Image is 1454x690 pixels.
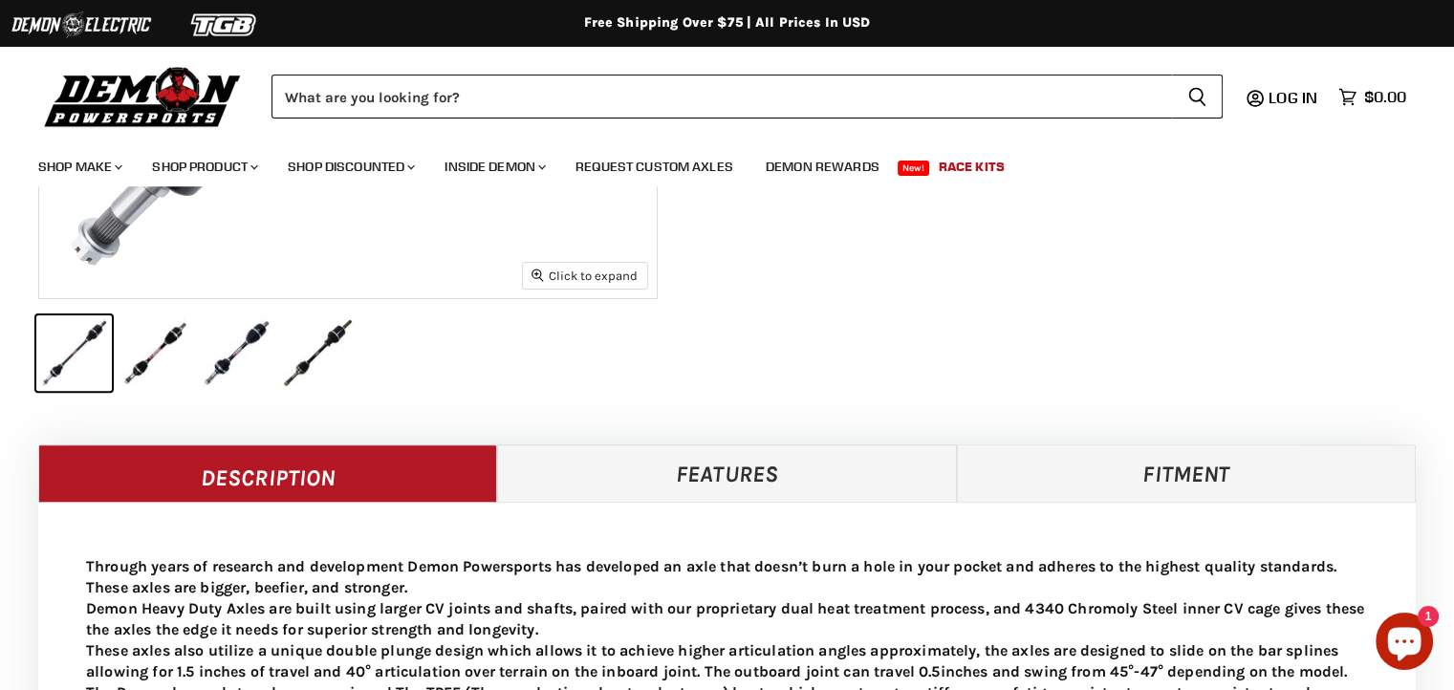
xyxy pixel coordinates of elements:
a: Description [38,444,497,502]
a: Fitment [957,444,1416,502]
a: Shop Make [24,147,134,186]
button: Click to expand [523,263,647,289]
a: Shop Product [138,147,270,186]
button: IMAGE thumbnail [118,315,193,391]
button: Search [1172,75,1223,119]
ul: Main menu [24,140,1401,186]
a: Inside Demon [430,147,557,186]
span: $0.00 [1364,88,1406,106]
a: $0.00 [1329,83,1416,111]
span: Click to expand [532,269,638,283]
button: IMAGE thumbnail [199,315,274,391]
span: New! [898,161,930,176]
span: Log in [1269,88,1317,107]
a: Demon Rewards [751,147,894,186]
a: Race Kits [924,147,1019,186]
inbox-online-store-chat: Shopify online store chat [1370,613,1439,675]
img: Demon Electric Logo 2 [10,7,153,43]
a: Shop Discounted [273,147,426,186]
a: Log in [1260,89,1329,106]
a: Features [497,444,956,502]
input: Search [271,75,1172,119]
button: IMAGE thumbnail [280,315,356,391]
a: Request Custom Axles [561,147,748,186]
form: Product [271,75,1223,119]
img: Demon Powersports [38,62,248,130]
button: IMAGE thumbnail [36,315,112,391]
img: TGB Logo 2 [153,7,296,43]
